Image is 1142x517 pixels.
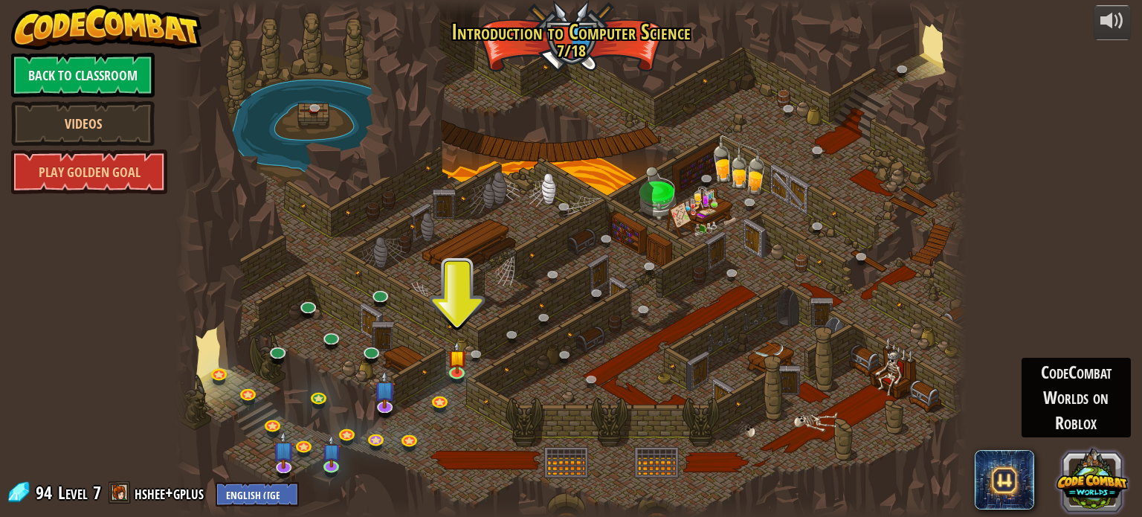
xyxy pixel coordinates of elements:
img: level-banner-unstarted-subscriber.png [273,431,294,469]
div: CodeCombat Worlds on Roblox [1022,358,1131,437]
a: Videos [11,101,155,146]
a: Back to Classroom [11,53,155,97]
span: 7 [93,481,101,504]
button: Adjust volume [1094,5,1131,40]
span: 94 [36,481,57,504]
img: CodeCombat - Learn how to code by playing a game [11,5,201,50]
span: Level [58,481,88,505]
img: level-banner-unstarted-subscriber.png [322,434,341,468]
a: hshee+gplus [135,481,208,504]
img: level-banner-started.png [448,341,467,374]
img: level-banner-unstarted-subscriber.png [374,370,396,408]
a: Play Golden Goal [11,150,167,194]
